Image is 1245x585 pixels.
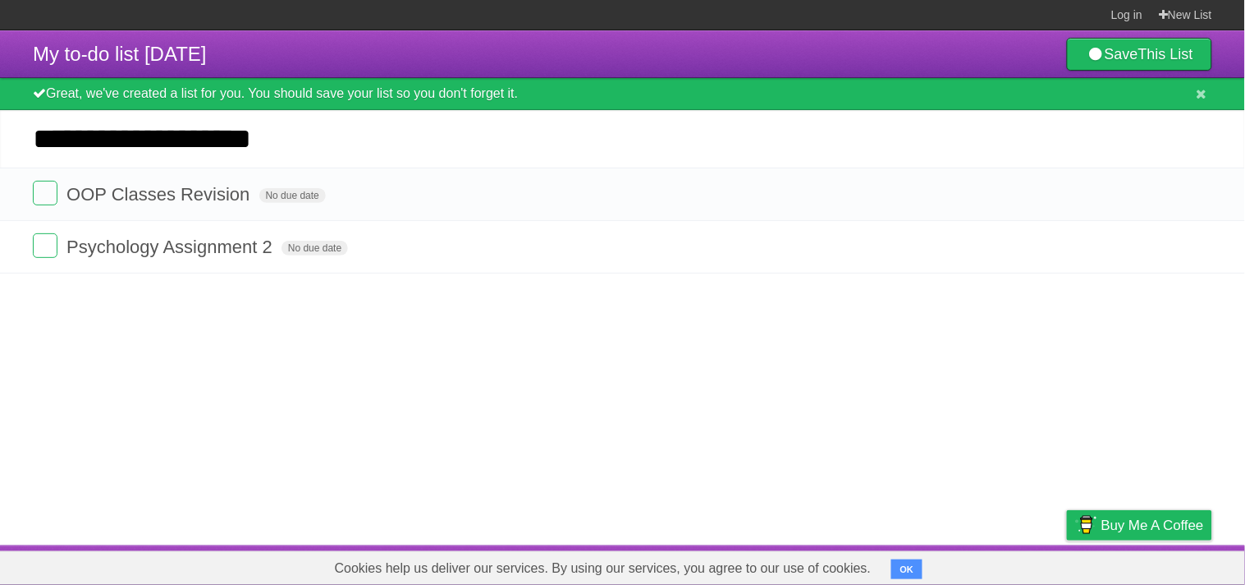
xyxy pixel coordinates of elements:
[1138,46,1193,62] b: This List
[1101,511,1204,540] span: Buy me a coffee
[33,43,207,65] span: My to-do list [DATE]
[1046,550,1088,581] a: Privacy
[33,233,57,258] label: Done
[1109,550,1212,581] a: Suggest a feature
[849,550,883,581] a: About
[318,552,888,585] span: Cookies help us deliver our services. By using our services, you agree to our use of cookies.
[259,188,326,203] span: No due date
[66,184,254,205] span: OOP Classes Revision
[1075,511,1097,539] img: Buy me a coffee
[281,241,348,256] span: No due date
[66,237,277,257] span: Psychology Assignment 2
[1067,38,1212,71] a: SaveThis List
[891,560,923,579] button: OK
[903,550,969,581] a: Developers
[1067,510,1212,541] a: Buy me a coffee
[990,550,1026,581] a: Terms
[33,181,57,205] label: Done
